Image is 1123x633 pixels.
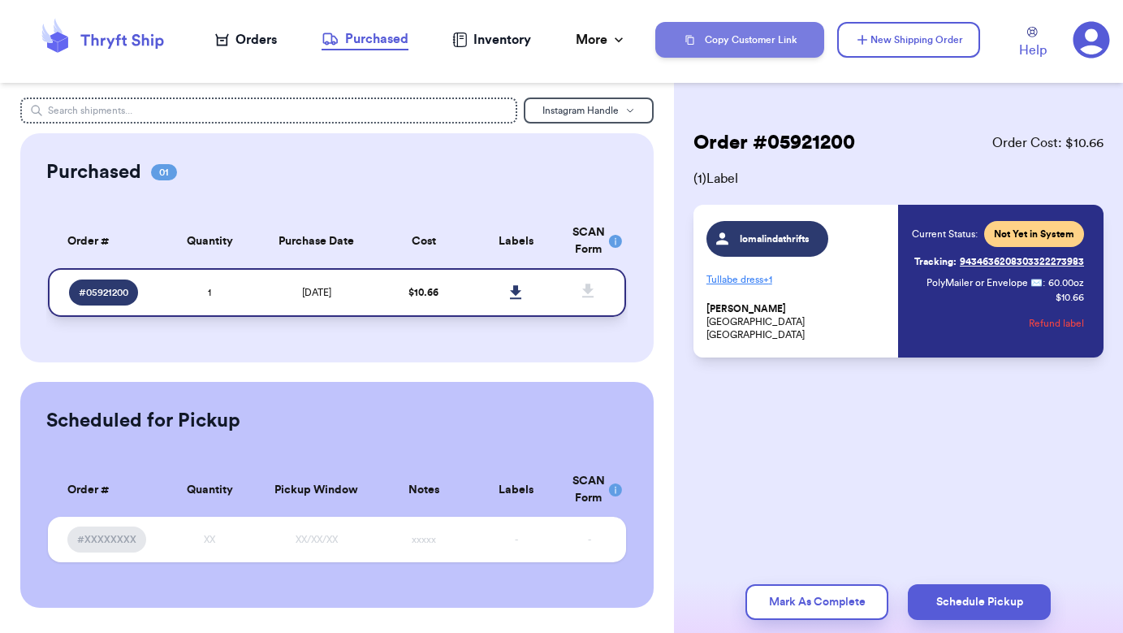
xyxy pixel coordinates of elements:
[1019,27,1047,60] a: Help
[745,584,888,620] button: Mark As Complete
[378,463,470,517] th: Notes
[588,535,591,544] span: -
[48,215,163,268] th: Order #
[908,584,1051,620] button: Schedule Pickup
[706,267,889,293] p: Tullabe dress
[576,30,627,50] div: More
[302,288,331,297] span: [DATE]
[20,98,517,124] input: Search shipments...
[378,215,470,268] th: Cost
[322,29,408,49] div: Purchased
[706,302,889,341] p: [GEOGRAPHIC_DATA] [GEOGRAPHIC_DATA]
[470,215,563,268] th: Labels
[1048,276,1084,289] span: 60.00 oz
[163,463,256,517] th: Quantity
[46,159,141,185] h2: Purchased
[412,535,436,544] span: xxxxx
[296,535,338,544] span: XX/XX/XX
[208,288,211,297] span: 1
[992,133,1104,153] span: Order Cost: $ 10.66
[524,98,654,124] button: Instagram Handle
[736,232,813,245] span: lomalindathrifts
[46,408,240,434] h2: Scheduled for Pickup
[763,275,772,284] span: + 1
[1043,276,1045,289] span: :
[572,473,607,507] div: SCAN Form
[1029,306,1084,341] button: Refund label
[79,286,128,299] span: # 05921200
[470,463,563,517] th: Labels
[515,535,518,544] span: -
[655,22,824,58] button: Copy Customer Link
[322,29,408,50] a: Purchased
[1019,41,1047,60] span: Help
[912,228,978,241] span: Current Status:
[926,278,1043,288] span: PolyMailer or Envelope ✉️
[452,30,531,50] a: Inventory
[837,22,980,58] button: New Shipping Order
[151,164,177,180] span: 01
[1056,291,1084,304] p: $ 10.66
[693,169,1104,189] span: ( 1 ) Label
[994,228,1074,241] span: Not Yet in System
[48,463,163,517] th: Order #
[914,249,1084,275] a: Tracking:9434636208303322273983
[204,535,215,544] span: XX
[408,288,438,297] span: $ 10.66
[542,106,619,115] span: Instagram Handle
[163,215,256,268] th: Quantity
[256,215,378,268] th: Purchase Date
[706,303,786,315] span: [PERSON_NAME]
[215,30,277,50] a: Orders
[914,255,957,268] span: Tracking:
[693,130,855,156] h2: Order # 05921200
[77,533,136,546] span: #XXXXXXXX
[572,224,607,258] div: SCAN Form
[256,463,378,517] th: Pickup Window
